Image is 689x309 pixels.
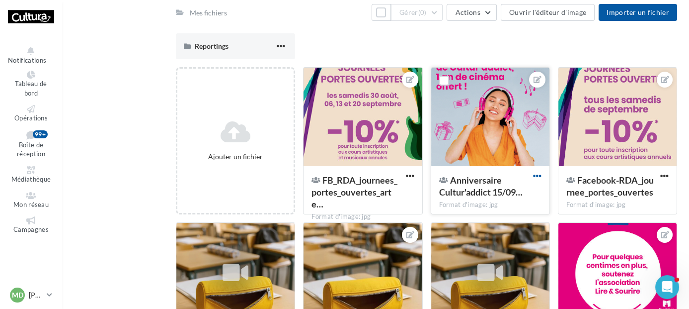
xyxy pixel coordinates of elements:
[12,290,23,300] span: MD
[655,275,679,299] iframe: Intercom live chat
[447,4,496,21] button: Actions
[14,114,48,122] span: Opérations
[8,164,54,186] a: Médiathèque
[13,201,49,208] span: Mon réseau
[8,190,54,211] a: Mon réseau
[13,225,49,233] span: Campagnes
[29,290,43,300] p: [PERSON_NAME]
[391,4,443,21] button: Gérer(0)
[566,175,654,198] span: Facebook-RDA_journee_portes_ouvertes
[311,212,414,221] div: Format d'image: jpg
[17,141,45,158] span: Boîte de réception
[8,128,54,160] a: Boîte de réception 99+
[8,214,54,236] a: Campagnes
[311,175,397,209] span: FB_RDA_journees_portes_ouvertes_art et musique
[8,286,54,305] a: MD [PERSON_NAME]
[15,80,47,97] span: Tableau de bord
[8,103,54,124] a: Opérations
[8,56,46,64] span: Notifications
[439,201,541,209] div: Format d'image: jpg
[195,42,229,50] span: Reportings
[439,175,523,198] span: Anniversaire Cultur'addict 15/09 au 28/09
[190,8,227,18] div: Mes fichiers
[455,8,480,16] span: Actions
[566,201,669,209] div: Format d'image: jpg
[11,175,51,183] span: Médiathèque
[418,8,427,16] span: (0)
[501,4,595,21] button: Ouvrir l'éditeur d'image
[599,4,677,21] button: Importer un fichier
[8,69,54,99] a: Tableau de bord
[33,130,48,138] div: 99+
[607,8,669,16] span: Importer un fichier
[181,152,290,162] div: Ajouter un fichier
